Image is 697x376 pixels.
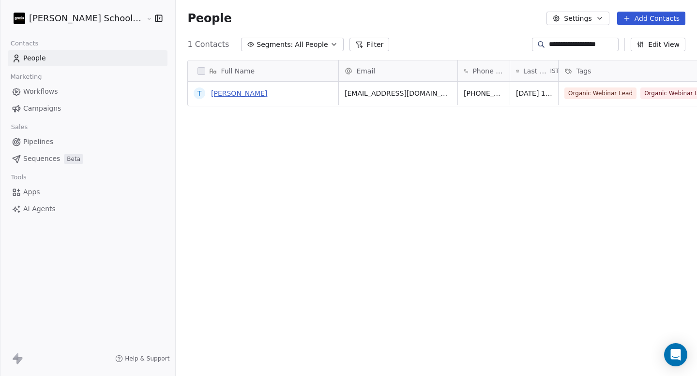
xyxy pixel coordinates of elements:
[339,60,457,81] div: Email
[7,120,32,134] span: Sales
[197,88,202,99] div: T
[8,201,167,217] a: AI Agents
[472,66,504,76] span: Phone Number
[23,154,60,164] span: Sequences
[617,12,685,25] button: Add Contacts
[510,60,558,81] div: Last Activity DateIST
[187,11,231,26] span: People
[356,66,375,76] span: Email
[564,87,636,99] span: Organic Webinar Lead
[23,103,61,114] span: Campaigns
[576,66,591,76] span: Tags
[23,204,56,214] span: AI Agents
[29,12,144,25] span: [PERSON_NAME] School of Finance LLP
[6,70,46,84] span: Marketing
[516,88,552,98] span: [DATE] 12:08 PM
[8,184,167,200] a: Apps
[64,154,83,164] span: Beta
[664,343,687,366] div: Open Intercom Messenger
[8,134,167,150] a: Pipelines
[12,10,139,27] button: [PERSON_NAME] School of Finance LLP
[8,101,167,116] a: Campaigns
[14,13,25,24] img: Zeeshan%20Neck%20Print%20Dark.png
[295,40,328,50] span: All People
[8,50,167,66] a: People
[257,40,293,50] span: Segments:
[188,60,338,81] div: Full Name
[23,87,58,97] span: Workflows
[349,38,390,51] button: Filter
[187,39,229,50] span: 1 Contacts
[125,355,169,362] span: Help & Support
[221,66,255,76] span: Full Name
[23,187,40,197] span: Apps
[523,66,548,76] span: Last Activity Date
[115,355,169,362] a: Help & Support
[23,53,46,63] span: People
[458,60,510,81] div: Phone Number
[6,36,43,51] span: Contacts
[23,137,53,147] span: Pipelines
[464,88,504,98] span: [PHONE_NUMBER]
[546,12,609,25] button: Settings
[345,88,452,98] span: [EMAIL_ADDRESS][DOMAIN_NAME]
[8,84,167,100] a: Workflows
[188,82,339,368] div: grid
[550,67,559,75] span: IST
[631,38,685,51] button: Edit View
[211,89,267,97] a: [PERSON_NAME]
[8,151,167,167] a: SequencesBeta
[7,170,30,185] span: Tools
